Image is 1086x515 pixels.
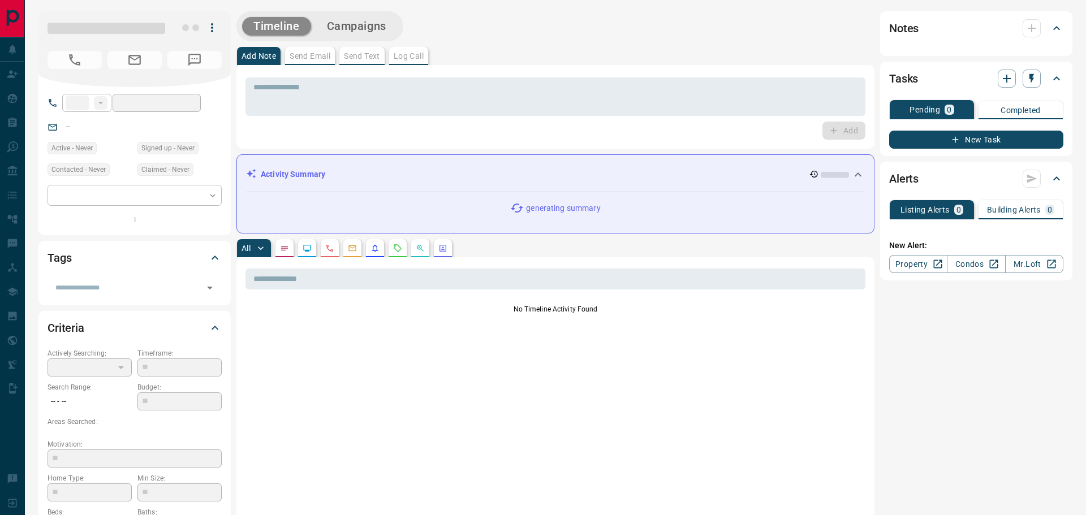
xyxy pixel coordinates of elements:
[48,348,132,358] p: Actively Searching:
[141,142,195,154] span: Signed up - Never
[280,244,289,253] svg: Notes
[66,122,70,131] a: --
[889,131,1063,149] button: New Task
[526,202,600,214] p: generating summary
[48,51,102,69] span: No Number
[48,417,222,427] p: Areas Searched:
[137,473,222,483] p: Min Size:
[889,170,919,188] h2: Alerts
[889,240,1063,252] p: New Alert:
[889,70,918,88] h2: Tasks
[242,244,251,252] p: All
[48,473,132,483] p: Home Type:
[325,244,334,253] svg: Calls
[48,392,132,411] p: -- - --
[889,15,1063,42] div: Notes
[137,382,222,392] p: Budget:
[947,106,951,114] p: 0
[245,304,865,314] p: No Timeline Activity Found
[48,439,222,449] p: Motivation:
[889,165,1063,192] div: Alerts
[48,249,71,267] h2: Tags
[956,206,961,214] p: 0
[393,244,402,253] svg: Requests
[1048,206,1052,214] p: 0
[51,164,106,175] span: Contacted - Never
[910,106,940,114] p: Pending
[416,244,425,253] svg: Opportunities
[48,244,222,271] div: Tags
[51,142,93,154] span: Active - Never
[48,382,132,392] p: Search Range:
[242,17,311,36] button: Timeline
[107,51,162,69] span: No Email
[370,244,380,253] svg: Listing Alerts
[987,206,1041,214] p: Building Alerts
[261,168,325,180] p: Activity Summary
[141,164,189,175] span: Claimed - Never
[438,244,447,253] svg: Agent Actions
[48,319,84,337] h2: Criteria
[303,244,312,253] svg: Lead Browsing Activity
[947,255,1005,273] a: Condos
[889,65,1063,92] div: Tasks
[889,255,947,273] a: Property
[889,19,919,37] h2: Notes
[348,244,357,253] svg: Emails
[1005,255,1063,273] a: Mr.Loft
[202,280,218,296] button: Open
[246,164,865,185] div: Activity Summary
[48,314,222,341] div: Criteria
[167,51,222,69] span: No Number
[137,348,222,358] p: Timeframe:
[1001,106,1041,114] p: Completed
[316,17,398,36] button: Campaigns
[242,52,276,60] p: Add Note
[900,206,950,214] p: Listing Alerts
